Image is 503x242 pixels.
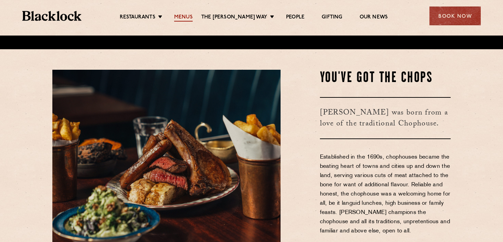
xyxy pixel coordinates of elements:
[322,14,342,22] a: Gifting
[320,70,451,87] h2: You've Got The Chops
[429,6,481,25] div: Book Now
[120,14,155,22] a: Restaurants
[286,14,305,22] a: People
[320,97,451,139] h3: [PERSON_NAME] was born from a love of the traditional Chophouse.
[320,153,451,236] p: Established in the 1690s, chophouses became the beating heart of towns and cities up and down the...
[174,14,193,22] a: Menus
[22,11,81,21] img: BL_Textured_Logo-footer-cropped.svg
[201,14,267,22] a: The [PERSON_NAME] Way
[360,14,388,22] a: Our News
